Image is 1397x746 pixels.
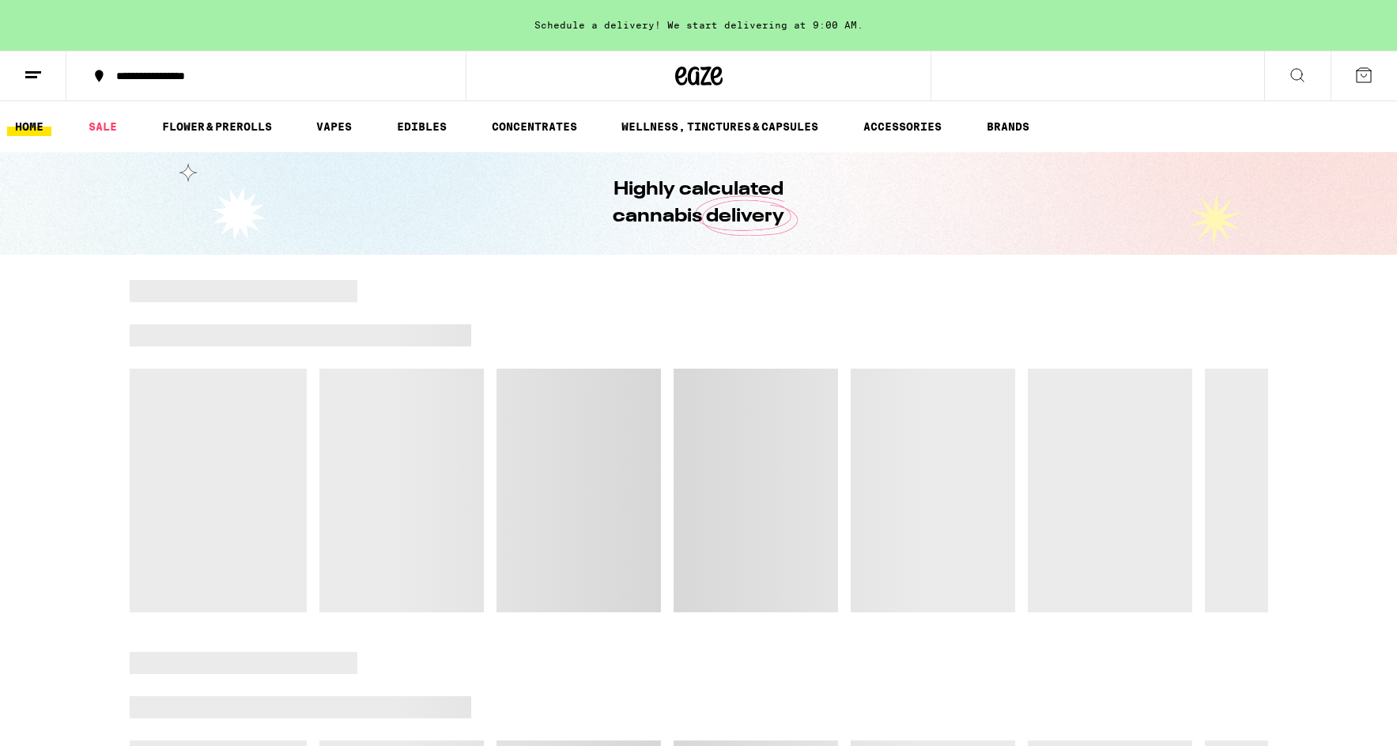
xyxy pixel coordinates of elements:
[484,117,585,136] a: CONCENTRATES
[81,117,125,136] a: SALE
[614,117,826,136] a: WELLNESS, TINCTURES & CAPSULES
[855,117,950,136] a: ACCESSORIES
[154,117,280,136] a: FLOWER & PREROLLS
[389,117,455,136] a: EDIBLES
[7,117,51,136] a: HOME
[568,176,829,230] h1: Highly calculated cannabis delivery
[979,117,1037,136] a: BRANDS
[308,117,360,136] a: VAPES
